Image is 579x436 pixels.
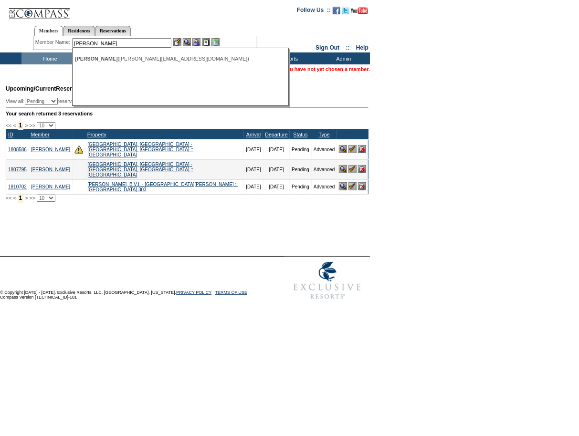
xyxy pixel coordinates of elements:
[358,165,366,173] img: Cancel Reservation
[29,195,35,201] span: >>
[244,159,263,179] td: [DATE]
[87,142,193,157] a: [GEOGRAPHIC_DATA], [GEOGRAPHIC_DATA] - [GEOGRAPHIC_DATA], [GEOGRAPHIC_DATA] :: [GEOGRAPHIC_DATA]
[183,38,191,46] img: View
[6,85,56,92] span: Upcoming/Current
[263,159,289,179] td: [DATE]
[358,182,366,190] img: Cancel Reservation
[75,56,285,62] div: ([PERSON_NAME][EMAIL_ADDRESS][DOMAIN_NAME])
[311,179,337,194] td: Advanced
[342,10,349,15] a: Follow us on Twitter
[87,182,238,192] a: [PERSON_NAME], B.V.I. - [GEOGRAPHIC_DATA][PERSON_NAME] :: [GEOGRAPHIC_DATA] 303
[31,184,70,189] a: [PERSON_NAME]
[18,193,24,203] span: 1
[31,132,49,137] a: Member
[311,139,337,159] td: Advanced
[6,111,368,116] div: Your search returned 3 reservations
[75,56,117,62] span: [PERSON_NAME]
[6,85,92,92] span: Reservations
[263,179,289,194] td: [DATE]
[290,179,312,194] td: Pending
[173,38,181,46] img: b_edit.gif
[265,132,287,137] a: Departure
[34,26,63,36] a: Members
[319,132,330,137] a: Type
[87,132,106,137] a: Property
[8,147,27,152] a: 1808586
[21,52,76,64] td: Home
[215,290,248,295] a: TERMS OF USE
[290,139,312,159] td: Pending
[87,162,193,177] a: [GEOGRAPHIC_DATA], [GEOGRAPHIC_DATA] - [GEOGRAPHIC_DATA], [GEOGRAPHIC_DATA] :: [GEOGRAPHIC_DATA]
[316,44,339,51] a: Sign Out
[35,38,72,46] div: Member Name:
[333,10,340,15] a: Become our fan on Facebook
[339,165,347,173] img: View Reservation
[63,26,95,36] a: Residences
[358,145,366,153] img: Cancel Reservation
[284,257,370,304] img: Exclusive Resorts
[348,165,357,173] img: Confirm Reservation
[29,123,35,128] span: >>
[311,159,337,179] td: Advanced
[211,38,220,46] img: b_calculator.gif
[351,10,368,15] a: Subscribe to our YouTube Channel
[95,26,131,36] a: Reservations
[13,123,16,128] span: <
[315,52,370,64] td: Admin
[192,38,200,46] img: Impersonate
[8,184,27,189] a: 1810702
[342,7,349,14] img: Follow us on Twitter
[6,195,11,201] span: <<
[297,6,331,17] td: Follow Us ::
[293,132,307,137] a: Status
[339,145,347,153] img: View Reservation
[8,167,27,172] a: 1807795
[202,38,210,46] img: Reservations
[263,139,289,159] td: [DATE]
[6,98,242,105] div: View all: reservations owned by:
[18,121,24,130] span: 1
[176,290,211,295] a: PRIVACY POLICY
[25,195,28,201] span: >
[244,139,263,159] td: [DATE]
[13,195,16,201] span: <
[346,44,350,51] span: ::
[6,123,11,128] span: <<
[31,147,70,152] a: [PERSON_NAME]
[348,182,357,190] img: Confirm Reservation
[8,132,13,137] a: ID
[356,44,368,51] a: Help
[290,159,312,179] td: Pending
[339,182,347,190] img: View Reservation
[25,123,28,128] span: >
[74,145,83,154] img: There are insufficient days and/or tokens to cover this reservation
[31,167,70,172] a: [PERSON_NAME]
[246,132,261,137] a: Arrival
[244,179,263,194] td: [DATE]
[333,7,340,14] img: Become our fan on Facebook
[348,145,357,153] img: Confirm Reservation
[284,66,370,72] span: You have not yet chosen a member.
[351,7,368,14] img: Subscribe to our YouTube Channel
